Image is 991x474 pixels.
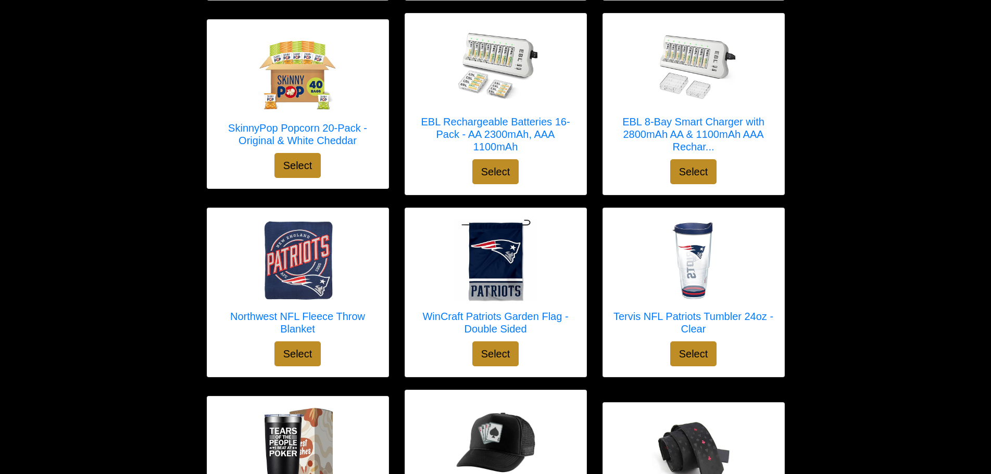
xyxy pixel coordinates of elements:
h5: WinCraft Patriots Garden Flag - Double Sided [416,310,576,335]
img: SkinnyPop Popcorn 20-Pack - Original & White Cheddar [256,30,340,113]
h5: EBL Rechargeable Batteries 16-Pack - AA 2300mAh, AAA 1100mAh [416,116,576,153]
img: EBL 8-Bay Smart Charger with 2800mAh AA & 1100mAh AAA Rechargeable Batteries - White [652,24,735,107]
a: EBL Rechargeable Batteries 16-Pack - AA 2300mAh, AAA 1100mAh EBL Rechargeable Batteries 16-Pack -... [416,24,576,159]
h5: Northwest NFL Fleece Throw Blanket [218,310,378,335]
a: WinCraft Patriots Garden Flag - Double Sided WinCraft Patriots Garden Flag - Double Sided [416,219,576,341]
a: EBL 8-Bay Smart Charger with 2800mAh AA & 1100mAh AAA Rechargeable Batteries - White EBL 8-Bay Sm... [613,24,774,159]
h5: Tervis NFL Patriots Tumbler 24oz - Clear [613,310,774,335]
button: Select [274,153,321,178]
img: WinCraft Patriots Garden Flag - Double Sided [454,219,537,302]
a: Tervis NFL Patriots Tumbler 24oz - Clear Tervis NFL Patriots Tumbler 24oz - Clear [613,219,774,341]
button: Select [472,159,519,184]
button: Select [670,159,717,184]
h5: EBL 8-Bay Smart Charger with 2800mAh AA & 1100mAh AAA Rechar... [613,116,774,153]
img: EBL Rechargeable Batteries 16-Pack - AA 2300mAh, AAA 1100mAh [454,24,537,107]
button: Select [472,341,519,366]
a: SkinnyPop Popcorn 20-Pack - Original & White Cheddar SkinnyPop Popcorn 20-Pack - Original & White... [218,30,378,153]
button: Select [274,341,321,366]
img: Tervis NFL Patriots Tumbler 24oz - Clear [652,219,735,302]
h5: SkinnyPop Popcorn 20-Pack - Original & White Cheddar [218,122,378,147]
img: Northwest NFL Fleece Throw Blanket [256,219,340,302]
button: Select [670,341,717,366]
a: Northwest NFL Fleece Throw Blanket Northwest NFL Fleece Throw Blanket [218,219,378,341]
